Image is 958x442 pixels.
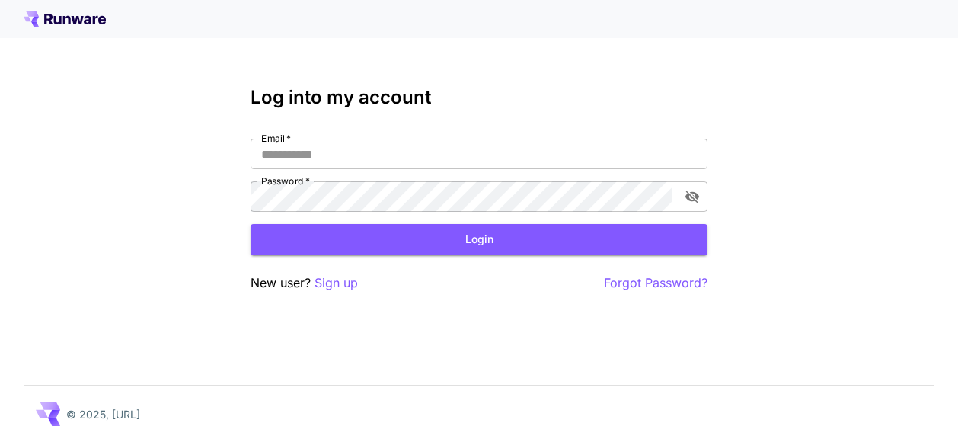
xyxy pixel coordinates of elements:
h3: Log into my account [251,87,707,108]
button: Login [251,224,707,255]
button: toggle password visibility [679,183,706,210]
p: New user? [251,274,358,293]
label: Email [261,132,291,145]
p: © 2025, [URL] [66,406,140,422]
button: Forgot Password? [604,274,707,293]
label: Password [261,175,310,187]
button: Sign up [315,274,358,293]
